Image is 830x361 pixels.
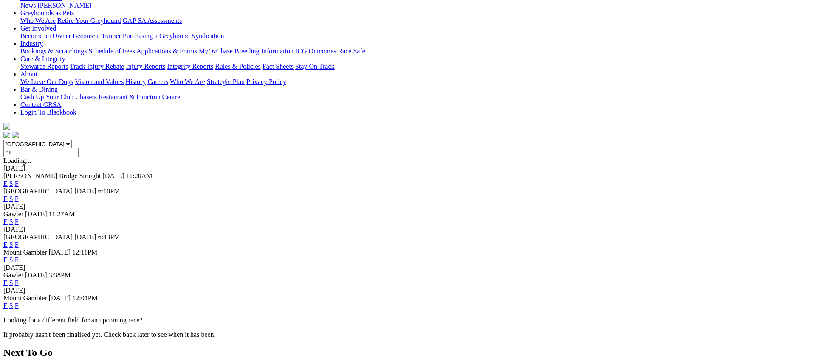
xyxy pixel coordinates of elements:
[9,241,13,248] a: S
[3,347,827,358] h2: Next To Go
[20,55,65,62] a: Care & Integrity
[3,316,827,324] p: Looking for a different field for an upcoming race?
[20,40,43,47] a: Industry
[88,48,135,55] a: Schedule of Fees
[12,132,19,138] img: twitter.svg
[295,63,334,70] a: Stay On Track
[3,195,8,202] a: E
[20,32,71,39] a: Become an Owner
[15,279,19,286] a: F
[147,78,168,85] a: Careers
[170,78,205,85] a: Who We Are
[3,148,79,157] input: Select date
[3,331,216,338] partial: It probably hasn't been finalised yet. Check back later to see when it has been.
[3,279,8,286] a: E
[20,93,827,101] div: Bar & Dining
[15,302,19,309] a: F
[20,93,73,101] a: Cash Up Your Club
[20,25,56,32] a: Get Involved
[15,241,19,248] a: F
[3,287,827,294] div: [DATE]
[9,218,13,225] a: S
[20,63,827,70] div: Care & Integrity
[74,187,96,195] span: [DATE]
[3,157,31,164] span: Loading...
[3,226,827,233] div: [DATE]
[126,63,165,70] a: Injury Reports
[125,78,146,85] a: History
[20,9,74,17] a: Greyhounds as Pets
[75,93,180,101] a: Chasers Restaurant & Function Centre
[75,78,124,85] a: Vision and Values
[20,109,76,116] a: Login To Blackbook
[9,256,13,263] a: S
[199,48,233,55] a: MyOzChase
[15,256,19,263] a: F
[20,86,58,93] a: Bar & Dining
[15,180,19,187] a: F
[3,172,101,179] span: [PERSON_NAME] Bridge Straight
[3,256,8,263] a: E
[20,63,68,70] a: Stewards Reports
[20,17,56,24] a: Who We Are
[20,101,61,108] a: Contact GRSA
[25,210,47,218] span: [DATE]
[295,48,336,55] a: ICG Outcomes
[57,17,121,24] a: Retire Your Greyhound
[9,180,13,187] a: S
[3,180,8,187] a: E
[20,2,36,9] a: News
[3,302,8,309] a: E
[9,279,13,286] a: S
[20,17,827,25] div: Greyhounds as Pets
[20,32,827,40] div: Get Involved
[338,48,365,55] a: Race Safe
[49,210,75,218] span: 11:27AM
[98,233,120,241] span: 6:43PM
[123,32,190,39] a: Purchasing a Greyhound
[20,48,87,55] a: Bookings & Scratchings
[3,132,10,138] img: facebook.svg
[49,249,71,256] span: [DATE]
[49,271,71,279] span: 3:38PM
[3,249,47,256] span: Mount Gambier
[136,48,197,55] a: Applications & Forms
[207,78,245,85] a: Strategic Plan
[3,294,47,302] span: Mount Gambier
[73,32,121,39] a: Become a Trainer
[20,48,827,55] div: Industry
[3,123,10,130] img: logo-grsa-white.png
[126,172,152,179] span: 11:20AM
[3,241,8,248] a: E
[72,294,98,302] span: 12:01PM
[20,2,827,9] div: News & Media
[192,32,224,39] a: Syndication
[215,63,261,70] a: Rules & Policies
[20,70,37,78] a: About
[72,249,97,256] span: 12:11PM
[37,2,91,9] a: [PERSON_NAME]
[9,195,13,202] a: S
[3,210,23,218] span: Gawler
[20,78,73,85] a: We Love Our Dogs
[9,302,13,309] a: S
[246,78,286,85] a: Privacy Policy
[3,271,23,279] span: Gawler
[25,271,47,279] span: [DATE]
[3,187,73,195] span: [GEOGRAPHIC_DATA]
[3,218,8,225] a: E
[15,218,19,225] a: F
[3,203,827,210] div: [DATE]
[234,48,294,55] a: Breeding Information
[263,63,294,70] a: Fact Sheets
[123,17,182,24] a: GAP SA Assessments
[74,233,96,241] span: [DATE]
[102,172,124,179] span: [DATE]
[3,264,827,271] div: [DATE]
[3,165,827,172] div: [DATE]
[70,63,124,70] a: Track Injury Rebate
[49,294,71,302] span: [DATE]
[98,187,120,195] span: 6:10PM
[20,78,827,86] div: About
[3,233,73,241] span: [GEOGRAPHIC_DATA]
